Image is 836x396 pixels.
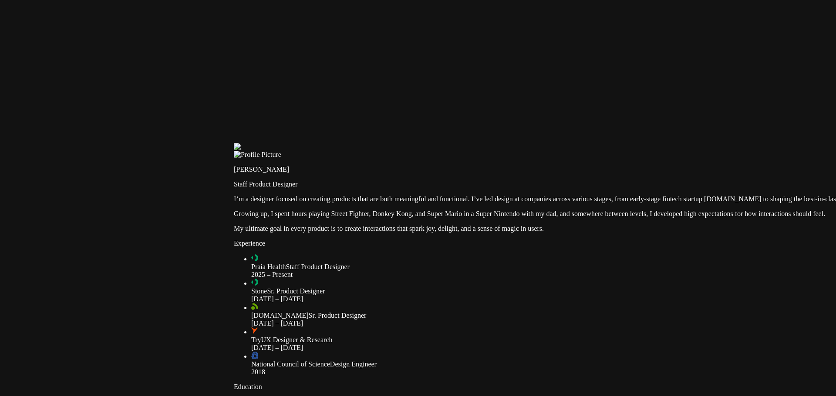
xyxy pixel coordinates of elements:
span: Try [251,336,261,343]
span: National Council of Science [251,360,330,368]
img: Profile example [234,143,285,151]
span: Design Engineer [330,360,377,368]
span: [DOMAIN_NAME] [251,312,309,319]
span: Stone [251,287,267,295]
span: UX Designer & Research [261,336,333,343]
span: Staff Product Designer [286,263,350,270]
img: Profile Picture [234,151,281,159]
span: Sr. Product Designer [267,287,325,295]
span: Sr. Product Designer [309,312,367,319]
span: Praia Health [251,263,286,270]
